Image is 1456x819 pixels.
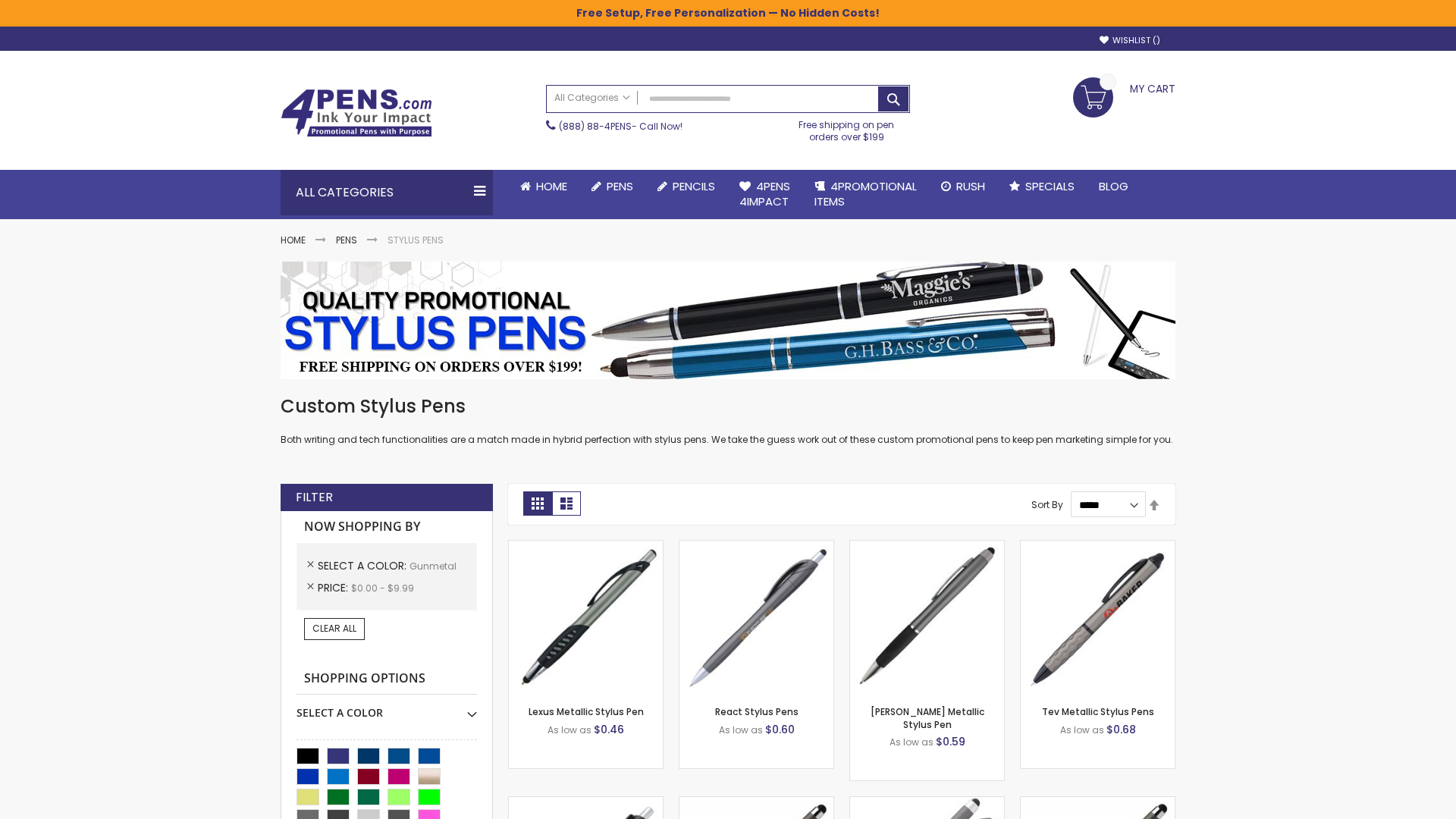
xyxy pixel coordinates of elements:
[296,489,333,506] strong: Filter
[547,86,638,111] a: All Categories
[1106,722,1136,737] span: $0.68
[548,723,591,736] span: As low as
[679,540,833,553] a: React Stylus Pens-Gunmetal
[814,178,917,209] span: 4PROMOTIONAL ITEMS
[509,541,663,695] img: Lexus Metallic Stylus Pen-Gunmetal
[281,394,1175,447] div: Both writing and tech functionalities are a match made in hybrid perfection with stylus pens. We ...
[1021,540,1175,553] a: Tev Metallic Stylus Pens-Gunmetal
[679,541,833,695] img: React Stylus Pens-Gunmetal
[559,120,632,133] a: (888) 88-4PENS
[508,170,579,203] a: Home
[997,170,1087,203] a: Specials
[351,582,414,595] span: $0.00 - $9.99
[281,394,1175,419] h1: Custom Stylus Pens
[509,796,663,809] a: Souvenir® Anthem Stylus Pen-Gunmetal
[1100,35,1160,46] a: Wishlist
[281,262,1175,379] img: Stylus Pens
[1021,796,1175,809] a: Islander Softy Metallic Gel Pen with Stylus - ColorJet Imprint-Gunmetal
[719,723,763,736] span: As low as
[388,234,444,246] strong: Stylus Pens
[1060,723,1104,736] span: As low as
[559,120,682,133] span: - Call Now!
[850,541,1004,695] img: Lory Metallic Stylus Pen-Gunmetal
[850,796,1004,809] a: Cali Custom Stylus Gel pen-Gunmetal
[554,92,630,104] span: All Categories
[715,705,799,718] a: React Stylus Pens
[318,580,351,595] span: Price
[579,170,645,203] a: Pens
[802,170,929,219] a: 4PROMOTIONALITEMS
[956,178,985,194] span: Rush
[739,178,790,209] span: 4Pens 4impact
[509,540,663,553] a: Lexus Metallic Stylus Pen-Gunmetal
[1042,705,1154,718] a: Tev Metallic Stylus Pens
[929,170,997,203] a: Rush
[645,170,727,203] a: Pencils
[304,618,365,639] a: Clear All
[281,234,306,246] a: Home
[850,540,1004,553] a: Lory Metallic Stylus Pen-Gunmetal
[594,722,624,737] span: $0.46
[871,705,984,730] a: [PERSON_NAME] Metallic Stylus Pen
[765,722,795,737] span: $0.60
[1021,541,1175,695] img: Tev Metallic Stylus Pens-Gunmetal
[607,178,633,194] span: Pens
[297,511,477,543] strong: Now Shopping by
[281,89,432,137] img: 4Pens Custom Pens and Promotional Products
[1099,178,1128,194] span: Blog
[318,558,409,573] span: Select A Color
[536,178,567,194] span: Home
[312,622,356,635] span: Clear All
[281,170,493,215] div: All Categories
[936,734,965,749] span: $0.59
[336,234,357,246] a: Pens
[297,695,477,720] div: Select A Color
[890,736,934,748] span: As low as
[1025,178,1075,194] span: Specials
[679,796,833,809] a: Islander Softy Metallic Gel Pen with Stylus-Gunmetal
[409,560,457,573] span: Gunmetal
[297,663,477,695] strong: Shopping Options
[1031,498,1063,511] label: Sort By
[523,491,552,516] strong: Grid
[783,113,911,143] div: Free shipping on pen orders over $199
[727,170,802,219] a: 4Pens4impact
[673,178,715,194] span: Pencils
[529,705,644,718] a: Lexus Metallic Stylus Pen
[1087,170,1141,203] a: Blog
